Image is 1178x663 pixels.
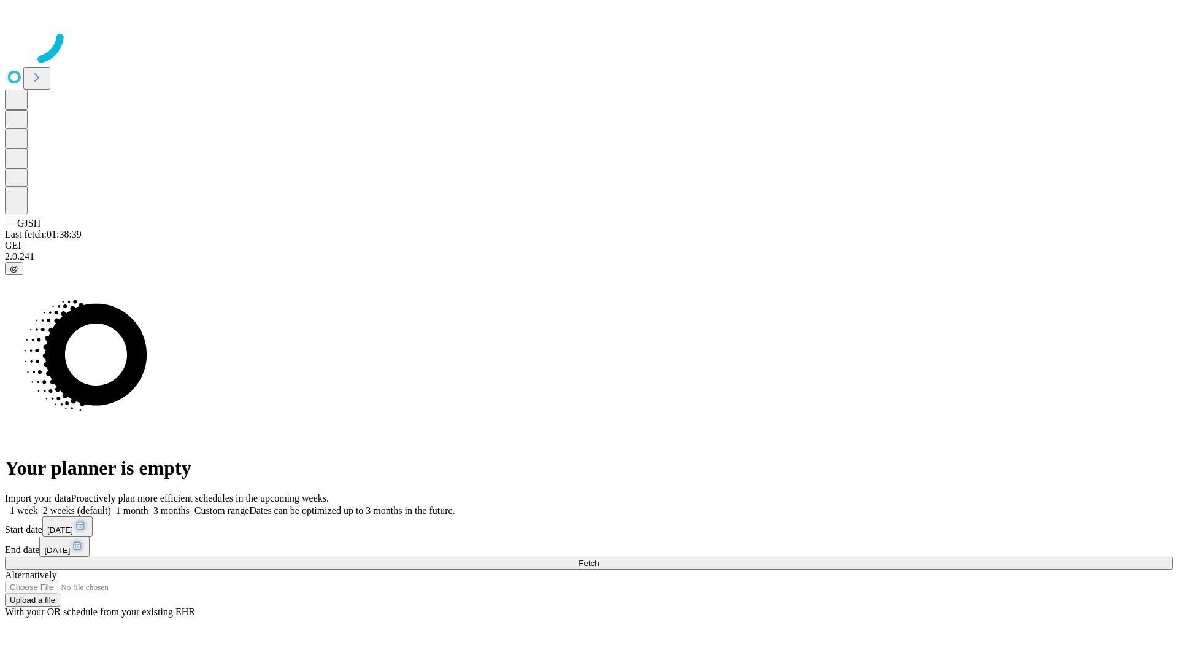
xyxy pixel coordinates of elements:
[44,546,70,555] span: [DATE]
[5,262,23,275] button: @
[10,264,18,273] span: @
[5,240,1173,251] div: GEI
[5,493,71,503] span: Import your data
[5,457,1173,479] h1: Your planner is empty
[5,537,1173,557] div: End date
[5,607,195,617] span: With your OR schedule from your existing EHR
[194,505,249,516] span: Custom range
[5,570,56,580] span: Alternatively
[5,557,1173,570] button: Fetch
[249,505,455,516] span: Dates can be optimized up to 3 months in the future.
[47,525,73,535] span: [DATE]
[39,537,90,557] button: [DATE]
[10,505,38,516] span: 1 week
[579,559,599,568] span: Fetch
[42,516,93,537] button: [DATE]
[71,493,329,503] span: Proactively plan more efficient schedules in the upcoming weeks.
[5,229,82,239] span: Last fetch: 01:38:39
[43,505,111,516] span: 2 weeks (default)
[116,505,148,516] span: 1 month
[153,505,190,516] span: 3 months
[17,218,40,228] span: GJSH
[5,516,1173,537] div: Start date
[5,251,1173,262] div: 2.0.241
[5,594,60,607] button: Upload a file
